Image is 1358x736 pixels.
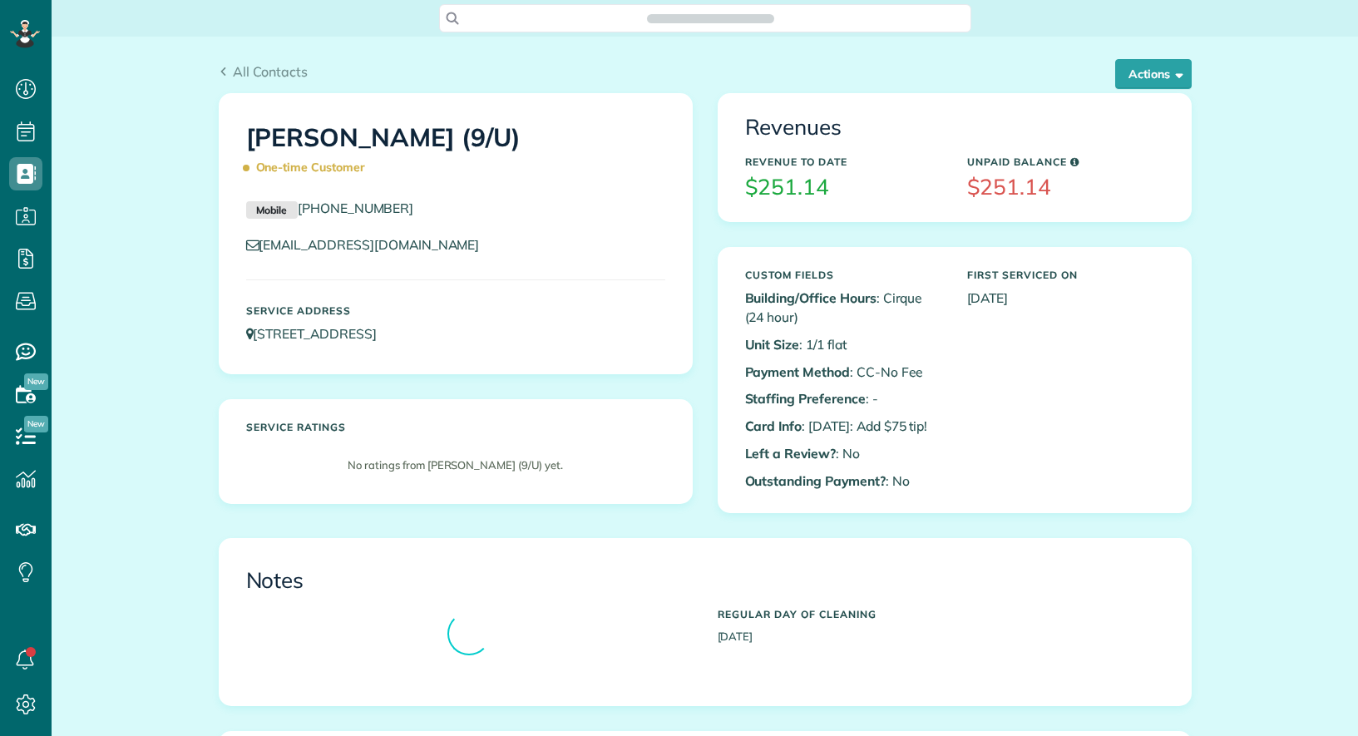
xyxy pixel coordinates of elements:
p: : No [745,472,942,491]
h5: Service Address [246,305,665,316]
b: Outstanding Payment? [745,472,886,489]
p: : Cirque (24 hour) [745,289,942,327]
h5: Revenue to Date [745,156,942,167]
span: Search ZenMaid… [664,10,758,27]
h5: Service ratings [246,422,665,432]
b: Card Info [745,417,802,434]
p: : - [745,389,942,408]
b: Payment Method [745,363,850,380]
b: Building/Office Hours [745,289,877,306]
h5: First Serviced On [967,269,1164,280]
b: Left a Review? [745,445,836,462]
b: Unit Size [745,336,800,353]
p: No ratings from [PERSON_NAME] (9/U) yet. [254,457,657,473]
p: [DATE] [967,289,1164,308]
a: [STREET_ADDRESS] [246,325,393,342]
a: Mobile[PHONE_NUMBER] [246,200,414,216]
b: Staffing Preference [745,390,866,407]
h5: Regular day of cleaning [718,609,1164,620]
span: One-time Customer [246,153,373,182]
h1: [PERSON_NAME] (9/U) [246,124,665,182]
span: New [24,373,48,390]
p: : CC-No Fee [745,363,942,382]
p: : No [745,444,942,463]
h5: Unpaid Balance [967,156,1164,167]
a: [EMAIL_ADDRESS][DOMAIN_NAME] [246,236,496,253]
h3: Revenues [745,116,1164,140]
a: All Contacts [219,62,309,82]
h3: $251.14 [745,175,942,200]
div: [DATE] [705,600,1177,644]
small: Mobile [246,201,298,220]
p: : [DATE]: Add $75 tip! [745,417,942,436]
span: All Contacts [233,63,308,80]
h3: Notes [246,569,1164,593]
span: New [24,416,48,432]
button: Actions [1115,59,1192,89]
h3: $251.14 [967,175,1164,200]
h5: Custom Fields [745,269,942,280]
p: : 1/1 flat [745,335,942,354]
